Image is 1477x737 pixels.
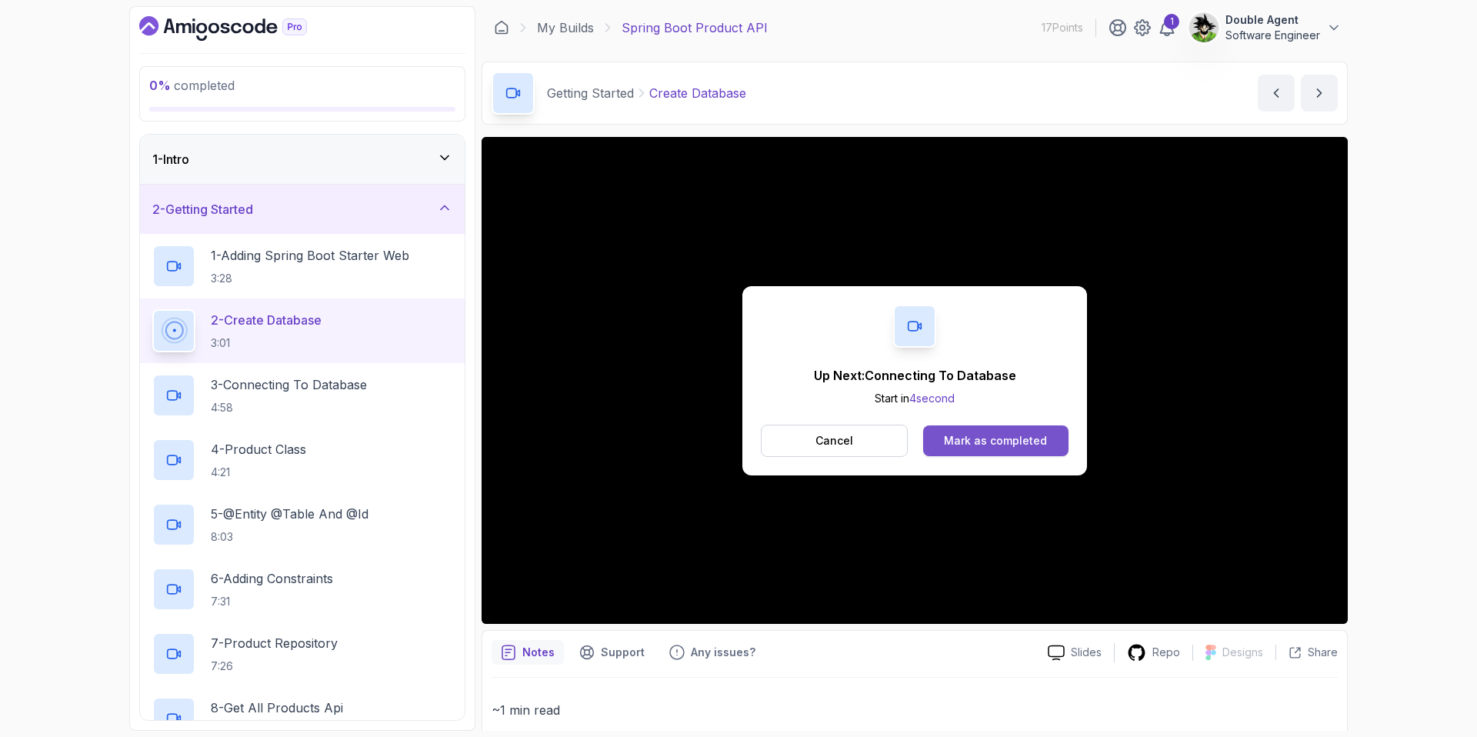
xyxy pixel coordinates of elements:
p: Designs [1222,645,1263,660]
button: 4-Product Class4:21 [152,439,452,482]
p: Spring Boot Product API [622,18,768,37]
span: 4 second [909,392,955,405]
p: Repo [1152,645,1180,660]
p: ~1 min read [492,699,1338,721]
p: Cancel [815,433,853,449]
button: Cancel [761,425,908,457]
p: Any issues? [691,645,755,660]
p: 7 - Product Repository [211,634,338,652]
p: 4 - Product Class [211,440,306,459]
p: Double Agent [1225,12,1320,28]
img: user profile image [1189,13,1219,42]
button: 7-Product Repository7:26 [152,632,452,675]
a: Slides [1035,645,1114,661]
a: Dashboard [139,16,342,41]
span: completed [149,78,235,93]
p: 1 - Adding Spring Boot Starter Web [211,246,409,265]
p: Software Engineer [1225,28,1320,43]
button: 1-Intro [140,135,465,184]
iframe: 2 - Create Database [482,137,1348,624]
p: Start in [814,391,1016,406]
p: 3 - Connecting To Database [211,375,367,394]
button: Feedback button [660,640,765,665]
a: Dashboard [494,20,509,35]
p: Create Database [649,84,746,102]
button: Support button [570,640,654,665]
h3: 2 - Getting Started [152,200,253,218]
button: 2-Create Database3:01 [152,309,452,352]
span: 0 % [149,78,171,93]
p: 2 - Create Database [211,311,322,329]
p: 8:03 [211,529,368,545]
p: Slides [1071,645,1102,660]
a: 1 [1158,18,1176,37]
button: Share [1275,645,1338,660]
p: 3:01 [211,335,322,351]
button: 5-@Entity @Table And @Id8:03 [152,503,452,546]
p: 7:26 [211,659,338,674]
p: 4:21 [211,465,306,480]
h3: 1 - Intro [152,150,189,168]
p: Notes [522,645,555,660]
p: Share [1308,645,1338,660]
button: Mark as completed [923,425,1069,456]
button: 6-Adding Constraints7:31 [152,568,452,611]
button: user profile imageDouble AgentSoftware Engineer [1189,12,1342,43]
p: 7:31 [211,594,333,609]
p: Support [601,645,645,660]
p: 3:28 [211,271,409,286]
p: 6 - Adding Constraints [211,569,333,588]
button: next content [1301,75,1338,112]
button: previous content [1258,75,1295,112]
button: 2-Getting Started [140,185,465,234]
button: 1-Adding Spring Boot Starter Web3:28 [152,245,452,288]
p: 4:58 [211,400,367,415]
p: 17 Points [1042,20,1083,35]
button: 3-Connecting To Database4:58 [152,374,452,417]
p: 8 - Get All Products Api [211,699,343,717]
div: Mark as completed [944,433,1047,449]
button: notes button [492,640,564,665]
div: 1 [1164,14,1179,29]
a: My Builds [537,18,594,37]
p: Up Next: Connecting To Database [814,366,1016,385]
p: Getting Started [547,84,634,102]
p: 5 - @Entity @Table And @Id [211,505,368,523]
a: Repo [1115,643,1192,662]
